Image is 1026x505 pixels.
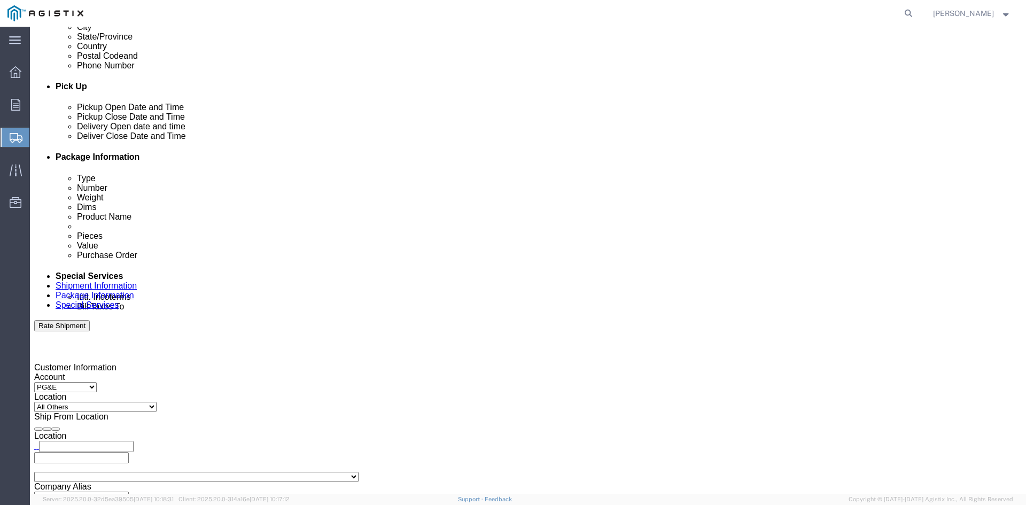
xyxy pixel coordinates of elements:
span: [DATE] 10:18:31 [134,496,174,502]
iframe: FS Legacy Container [30,27,1026,494]
span: [DATE] 10:17:12 [250,496,290,502]
span: Nguyen Le [933,7,994,19]
a: Support [458,496,485,502]
img: logo [7,5,83,21]
span: Server: 2025.20.0-32d5ea39505 [43,496,174,502]
a: Feedback [485,496,512,502]
span: Client: 2025.20.0-314a16e [178,496,290,502]
button: [PERSON_NAME] [932,7,1012,20]
span: Copyright © [DATE]-[DATE] Agistix Inc., All Rights Reserved [849,495,1013,504]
